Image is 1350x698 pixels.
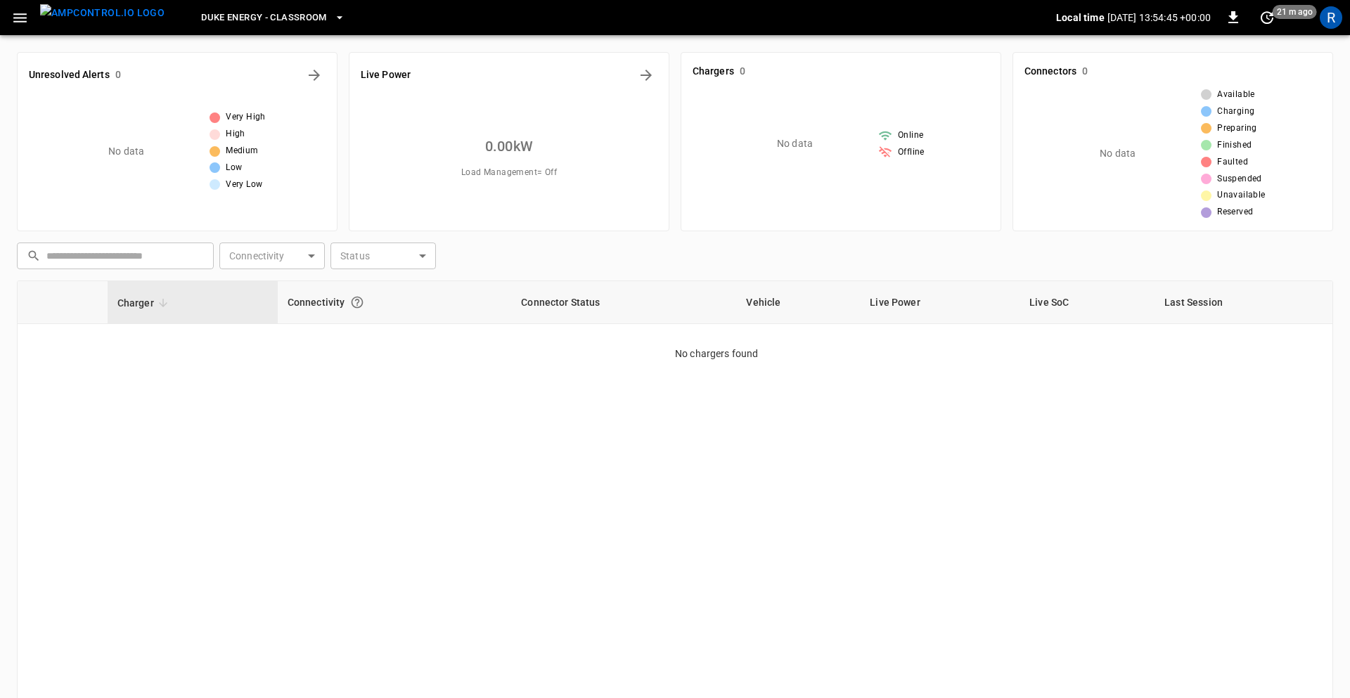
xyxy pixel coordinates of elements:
span: Available [1217,88,1255,102]
span: High [226,127,245,141]
span: Offline [898,146,925,160]
span: Low [226,161,242,175]
button: set refresh interval [1256,6,1278,29]
h6: 0.00 kW [485,135,533,157]
span: Charging [1217,105,1254,119]
h6: Live Power [361,67,411,83]
span: Load Management = Off [461,166,557,180]
h6: Chargers [693,64,734,79]
p: [DATE] 13:54:45 +00:00 [1107,11,1211,25]
h6: Unresolved Alerts [29,67,110,83]
p: No chargers found [675,324,1332,361]
div: profile-icon [1320,6,1342,29]
th: Live Power [860,281,1020,324]
span: 21 m ago [1273,5,1317,19]
span: Suspended [1217,172,1262,186]
button: Connection between the charger and our software. [345,290,370,315]
div: Connectivity [288,290,502,315]
th: Connector Status [511,281,736,324]
th: Live SoC [1020,281,1155,324]
span: Very Low [226,178,262,192]
p: No data [108,144,144,159]
h6: 0 [115,67,121,83]
h6: Connectors [1024,64,1076,79]
span: Finished [1217,138,1252,153]
button: Duke Energy - Classroom [195,4,351,32]
button: All Alerts [303,64,326,86]
h6: 0 [740,64,745,79]
span: Faulted [1217,155,1248,169]
th: Vehicle [736,281,860,324]
span: Online [898,129,923,143]
p: No data [777,136,813,151]
th: Last Session [1155,281,1332,324]
span: Reserved [1217,205,1253,219]
span: Duke Energy - Classroom [201,10,327,26]
p: Local time [1056,11,1105,25]
button: Energy Overview [635,64,657,86]
span: Charger [117,295,172,311]
span: Medium [226,144,258,158]
span: Very High [226,110,266,124]
h6: 0 [1082,64,1088,79]
p: No data [1100,146,1136,161]
span: Preparing [1217,122,1257,136]
img: ampcontrol.io logo [40,4,165,22]
span: Unavailable [1217,188,1265,202]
